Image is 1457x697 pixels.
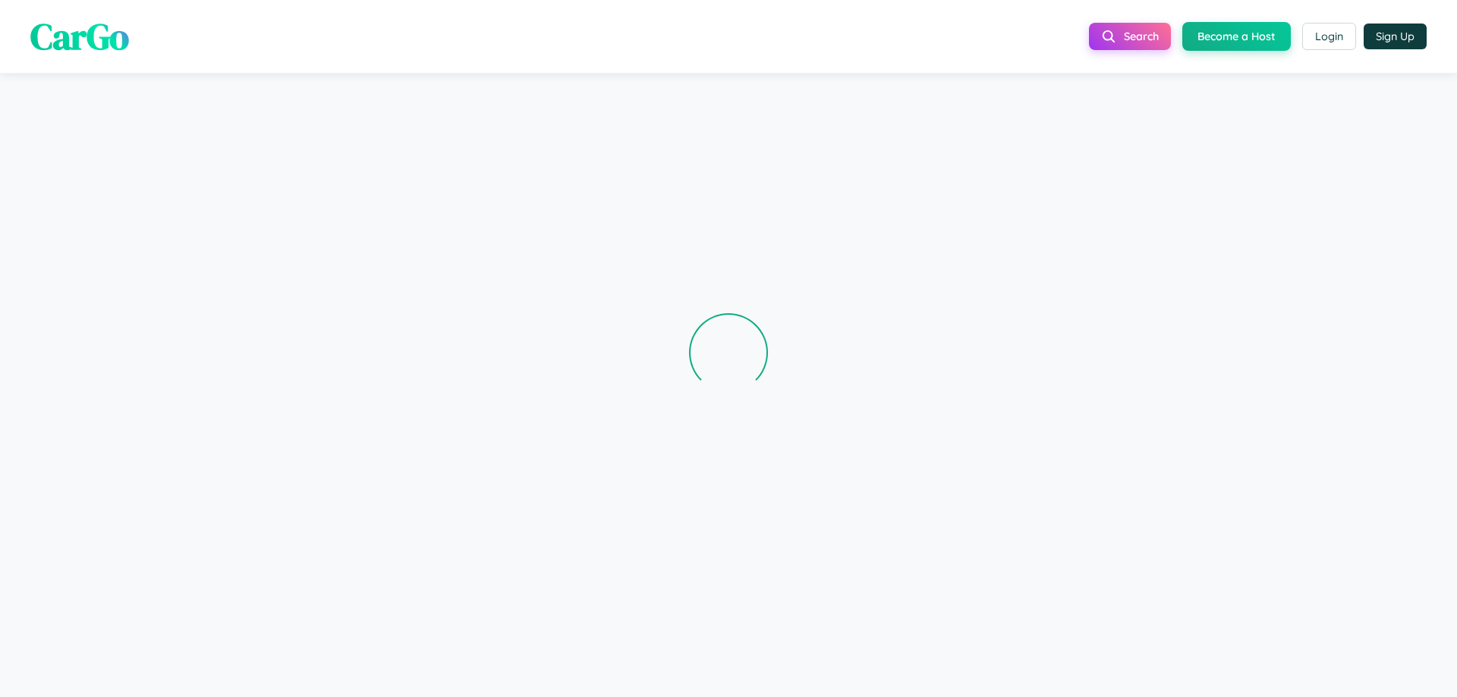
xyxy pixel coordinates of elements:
[1182,22,1291,51] button: Become a Host
[1364,24,1427,49] button: Sign Up
[1124,30,1159,43] span: Search
[30,11,129,61] span: CarGo
[1089,23,1171,50] button: Search
[1302,23,1356,50] button: Login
